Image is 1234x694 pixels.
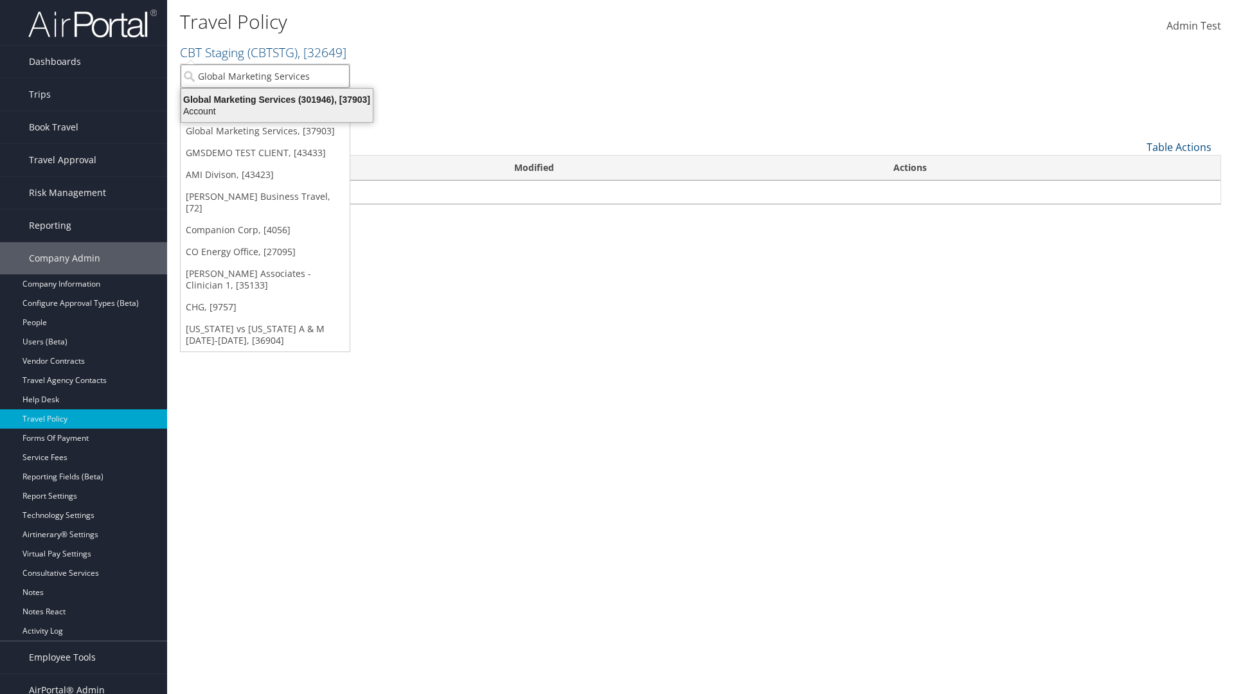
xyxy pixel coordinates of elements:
span: Travel Approval [29,144,96,176]
span: Company Admin [29,242,100,274]
a: CHG, [9757] [181,296,350,318]
span: Reporting [29,209,71,242]
th: Modified: activate to sort column ascending [503,156,882,181]
span: Book Travel [29,111,78,143]
a: Table Actions [1147,140,1212,154]
div: Global Marketing Services (301946), [37903] [174,94,380,105]
img: airportal-logo.png [28,8,157,39]
div: Account [174,105,380,117]
a: CBT Staging [180,44,346,61]
span: Employee Tools [29,641,96,673]
input: Search Accounts [181,64,350,88]
a: CO Energy Office, [27095] [181,241,350,263]
span: , [ 32649 ] [298,44,346,61]
a: Admin Test [1167,6,1221,46]
span: Admin Test [1167,19,1221,33]
span: Trips [29,78,51,111]
span: ( CBTSTG ) [247,44,298,61]
a: [PERSON_NAME] Associates - Clinician 1, [35133] [181,263,350,296]
a: AMI Divison, [43423] [181,164,350,186]
span: Risk Management [29,177,106,209]
span: Dashboards [29,46,81,78]
a: GMSDEMO TEST CLIENT, [43433] [181,142,350,164]
a: [PERSON_NAME] Business Travel, [72] [181,186,350,219]
a: Companion Corp, [4056] [181,219,350,241]
a: [US_STATE] vs [US_STATE] A & M [DATE]-[DATE], [36904] [181,318,350,351]
h1: Travel Policy [180,8,874,35]
a: Global Marketing Services, [37903] [181,120,350,142]
th: Actions [882,156,1221,181]
td: No data available in table [181,181,1221,204]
